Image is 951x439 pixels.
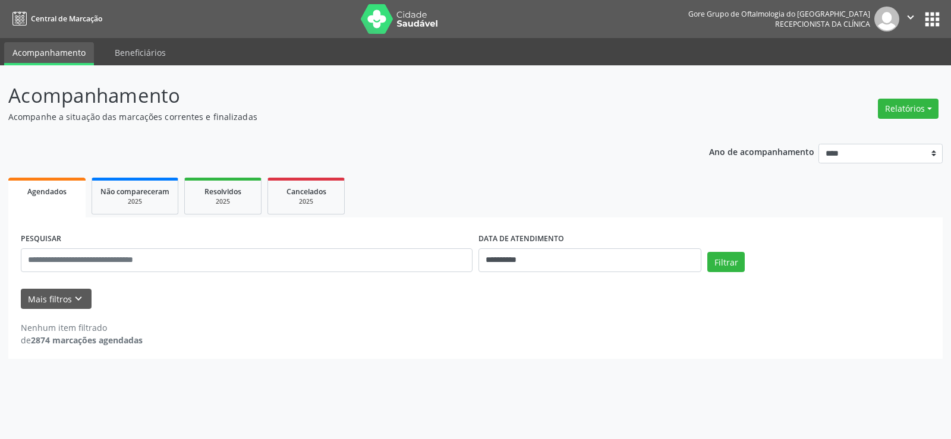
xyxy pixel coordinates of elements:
[707,252,745,272] button: Filtrar
[286,187,326,197] span: Cancelados
[8,81,662,110] p: Acompanhamento
[8,110,662,123] p: Acompanhe a situação das marcações correntes e finalizadas
[878,99,939,119] button: Relatórios
[31,14,102,24] span: Central de Marcação
[904,11,917,24] i: 
[478,230,564,248] label: DATA DE ATENDIMENTO
[775,19,870,29] span: Recepcionista da clínica
[106,42,174,63] a: Beneficiários
[688,9,870,19] div: Gore Grupo de Oftalmologia do [GEOGRAPHIC_DATA]
[8,9,102,29] a: Central de Marcação
[709,144,814,159] p: Ano de acompanhamento
[27,187,67,197] span: Agendados
[4,42,94,65] a: Acompanhamento
[193,197,253,206] div: 2025
[204,187,241,197] span: Resolvidos
[21,289,92,309] button: Mais filtroskeyboard_arrow_down
[100,187,169,197] span: Não compareceram
[922,9,943,30] button: apps
[276,197,336,206] div: 2025
[100,197,169,206] div: 2025
[899,7,922,31] button: 
[21,230,61,248] label: PESQUISAR
[21,334,143,346] div: de
[874,7,899,31] img: img
[21,321,143,334] div: Nenhum item filtrado
[72,292,85,305] i: keyboard_arrow_down
[31,334,143,346] strong: 2874 marcações agendadas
